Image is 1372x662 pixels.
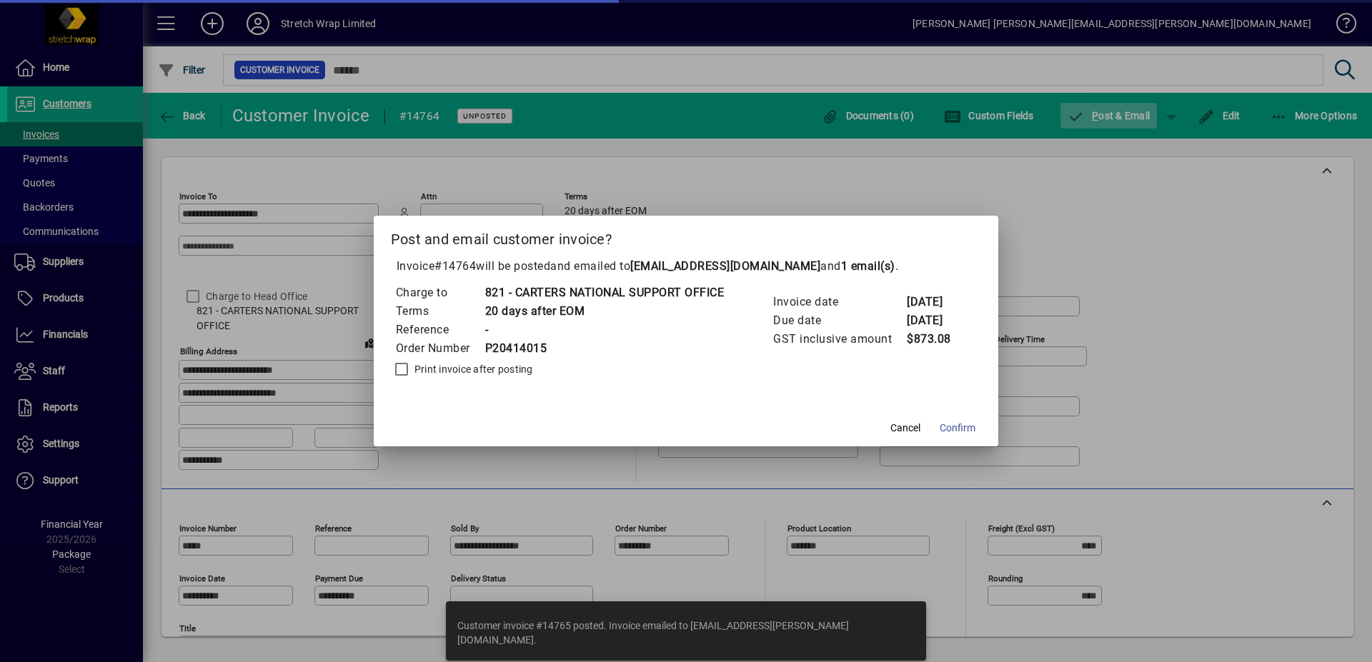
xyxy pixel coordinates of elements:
span: and [820,259,895,273]
td: Terms [395,302,484,321]
td: [DATE] [906,293,963,311]
td: $873.08 [906,330,963,348]
span: Cancel [890,421,920,436]
span: #14764 [434,259,476,273]
td: Order Number [395,339,484,358]
td: 20 days after EOM [484,302,725,321]
button: Confirm [934,415,981,441]
td: Reference [395,321,484,339]
span: and emailed to [550,259,895,273]
td: GST inclusive amount [772,330,906,348]
b: [EMAIL_ADDRESS][DOMAIN_NAME] [630,259,820,273]
span: Confirm [940,421,975,436]
b: 1 email(s) [841,259,895,273]
h2: Post and email customer invoice? [374,216,999,257]
td: P20414015 [484,339,725,358]
td: 821 - CARTERS NATIONAL SUPPORT OFFICE [484,284,725,302]
td: Due date [772,311,906,330]
td: Charge to [395,284,484,302]
button: Cancel [883,415,928,441]
label: Print invoice after posting [412,362,533,376]
td: - [484,321,725,339]
td: [DATE] [906,311,963,330]
p: Invoice will be posted . [391,258,982,275]
td: Invoice date [772,293,906,311]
